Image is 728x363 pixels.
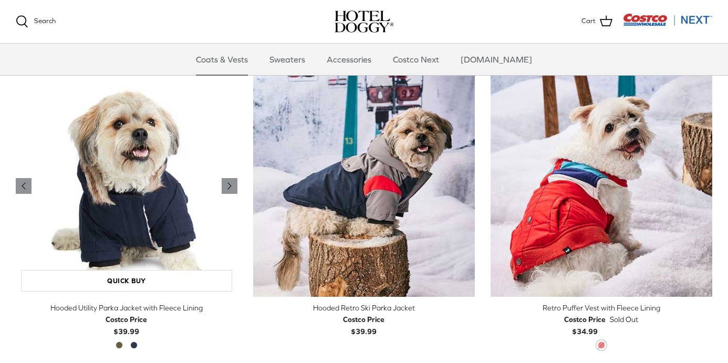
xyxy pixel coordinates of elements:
[343,314,384,325] div: Costco Price
[623,13,712,26] img: Costco Next
[610,314,638,325] span: Sold Out
[623,20,712,28] a: Visit Costco Next
[335,11,393,33] img: hoteldoggycom
[253,302,475,314] div: Hooded Retro Ski Parka Jacket
[16,15,56,28] a: Search
[253,302,475,337] a: Hooded Retro Ski Parka Jacket Costco Price$39.99
[564,314,606,335] b: $34.99
[34,17,56,25] span: Search
[16,302,237,314] div: Hooded Utility Parka Jacket with Fleece Lining
[491,75,712,297] a: Retro Puffer Vest with Fleece Lining
[222,178,237,194] a: Previous
[581,16,596,27] span: Cart
[106,314,147,325] div: Costco Price
[491,302,712,337] a: Retro Puffer Vest with Fleece Lining Costco Price$34.99 Sold Out
[253,75,475,297] a: Hooded Retro Ski Parka Jacket
[260,44,315,75] a: Sweaters
[186,44,257,75] a: Coats & Vests
[581,15,612,28] a: Cart
[343,314,384,335] b: $39.99
[383,44,449,75] a: Costco Next
[451,44,542,75] a: [DOMAIN_NAME]
[16,75,237,297] a: Hooded Utility Parka Jacket with Fleece Lining
[317,44,381,75] a: Accessories
[491,302,712,314] div: Retro Puffer Vest with Fleece Lining
[21,270,232,292] a: Quick buy
[16,302,237,337] a: Hooded Utility Parka Jacket with Fleece Lining Costco Price$39.99
[16,178,32,194] a: Previous
[335,11,393,33] a: hoteldoggy.com hoteldoggycom
[106,314,147,335] b: $39.99
[564,314,606,325] div: Costco Price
